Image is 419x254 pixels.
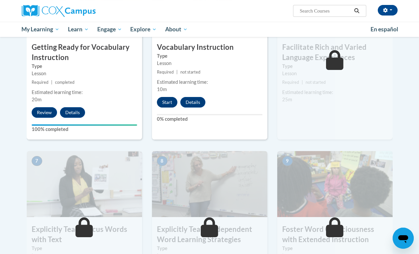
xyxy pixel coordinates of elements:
h3: Vocabulary Instruction [152,42,267,52]
span: Required [32,80,48,85]
span: Required [157,70,174,75]
button: Start [157,97,177,108]
img: Course Image [277,151,393,217]
a: Explore [126,22,161,37]
div: Your progress [32,124,137,126]
button: Account Settings [378,5,398,16]
span: not started [306,80,326,85]
div: Lesson [157,60,262,67]
img: Cox Campus [22,5,96,17]
label: Type [282,63,388,70]
label: Type [32,245,137,252]
h3: Explicitly Teach Independent Word Learning Strategies [152,224,267,245]
label: Type [157,52,262,60]
span: 20m [32,97,42,102]
h3: Getting Ready for Vocabulary Instruction [27,42,142,63]
a: En español [366,22,403,36]
div: Estimated learning time: [282,89,388,96]
a: My Learning [17,22,64,37]
span: | [51,80,52,85]
span: 25m [282,97,292,102]
h3: Facilitate Rich and Varied Language Experiences [277,42,393,63]
span: | [302,80,303,85]
span: not started [180,70,200,75]
span: 7 [32,156,42,166]
label: 100% completed [32,126,137,133]
span: About [165,25,188,33]
input: Search Courses [299,7,352,15]
span: My Learning [21,25,59,33]
img: Course Image [152,151,267,217]
button: Search [352,7,362,15]
label: Type [282,245,388,252]
a: Cox Campus [22,5,140,17]
span: Explore [130,25,157,33]
div: Lesson [282,70,388,77]
button: Details [180,97,205,108]
label: Type [32,63,137,70]
a: About [161,22,192,37]
a: Learn [64,22,93,37]
label: 0% completed [157,115,262,123]
div: Estimated learning time: [157,79,262,86]
span: Learn [68,25,89,33]
span: En español [371,26,398,33]
span: 8 [157,156,167,166]
span: completed [55,80,75,85]
span: 10m [157,86,167,92]
span: | [176,70,178,75]
span: Engage [97,25,122,33]
button: Details [60,107,85,118]
img: Course Image [27,151,142,217]
iframe: Button to launch messaging window [393,228,414,249]
h3: Explicitly Teach Focus Words with Text [27,224,142,245]
span: 9 [282,156,293,166]
h3: Foster Word Consciousness with Extended Instruction [277,224,393,245]
div: Lesson [32,70,137,77]
div: Estimated learning time: [32,89,137,96]
div: Main menu [17,22,403,37]
button: Review [32,107,57,118]
span: Required [282,80,299,85]
label: Type [157,245,262,252]
a: Engage [93,22,126,37]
